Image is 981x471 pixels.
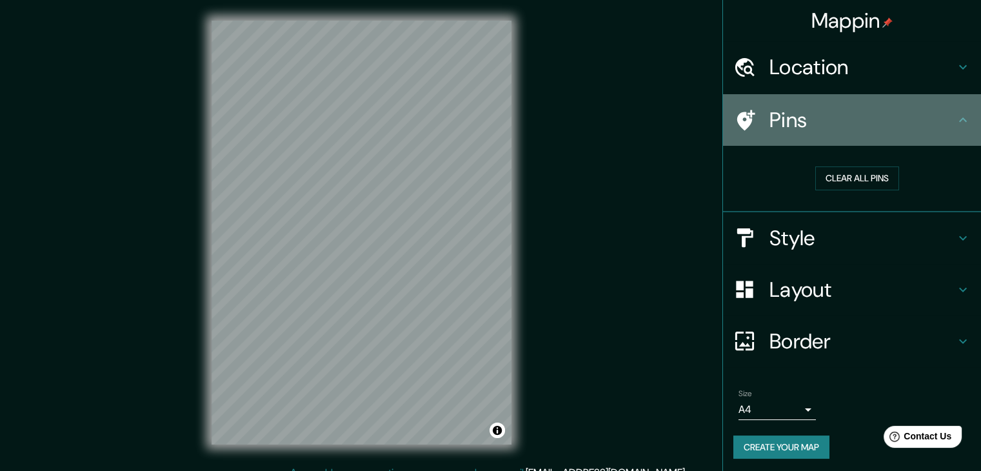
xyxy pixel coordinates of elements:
img: pin-icon.png [882,17,893,28]
h4: Layout [769,277,955,303]
h4: Border [769,328,955,354]
button: Create your map [733,436,829,459]
div: Location [723,41,981,93]
div: Pins [723,94,981,146]
h4: Pins [769,107,955,133]
button: Toggle attribution [490,423,505,438]
iframe: Help widget launcher [866,421,967,457]
div: A4 [738,399,816,420]
h4: Location [769,54,955,80]
label: Size [738,388,752,399]
div: Layout [723,264,981,316]
div: Border [723,316,981,367]
button: Clear all pins [815,166,899,190]
h4: Style [769,225,955,251]
div: Style [723,212,981,264]
canvas: Map [212,21,511,445]
h4: Mappin [811,8,893,34]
